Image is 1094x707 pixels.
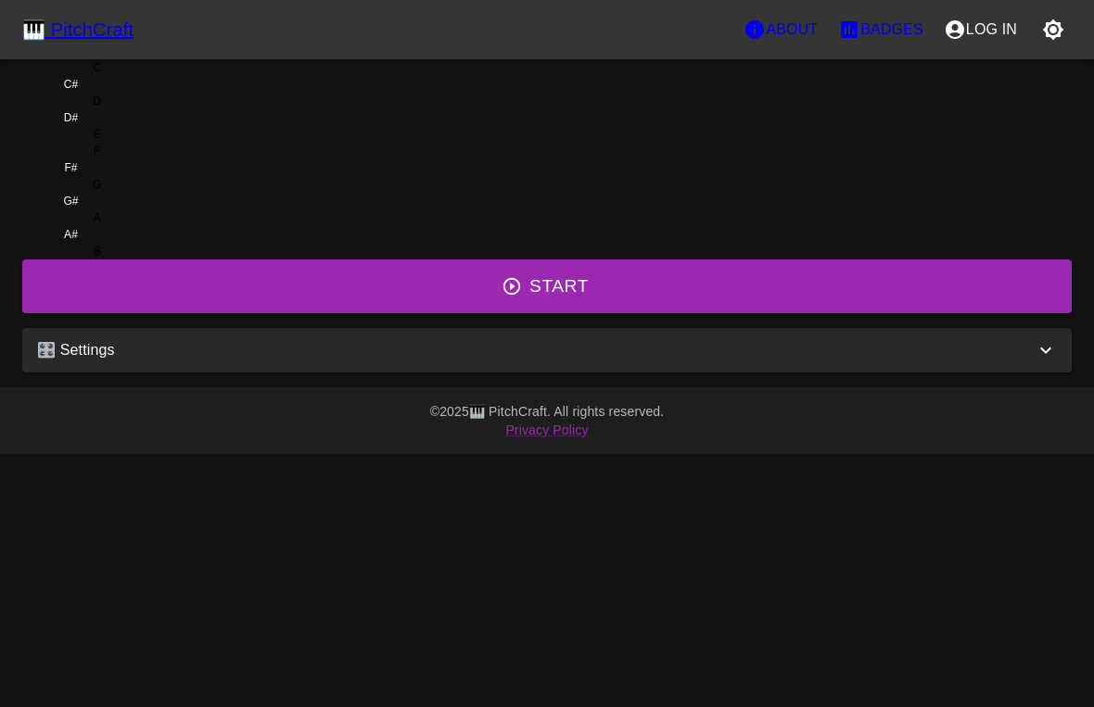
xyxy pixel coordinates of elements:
div: G# [63,193,78,209]
a: Privacy Policy [505,423,588,437]
button: Stats [828,11,934,48]
div: B [94,243,101,259]
div: C# [64,76,79,93]
p: About [766,19,818,41]
p: © 2025 🎹 PitchCraft. All rights reserved. [22,402,1072,421]
button: About [733,11,828,48]
button: account of current user [934,11,1027,48]
div: A [94,209,101,226]
button: Start [22,259,1072,313]
div: F [94,143,100,159]
div: G [93,176,101,193]
div: C [93,59,101,76]
div: E [94,126,101,143]
a: 🎹 PitchCraft [22,15,134,44]
div: A# [64,226,78,243]
p: Log In [966,19,1017,41]
div: D [93,93,101,109]
div: F# [64,159,77,176]
p: 🎛️ Settings [37,339,115,361]
p: Badges [860,19,923,41]
div: 🎛️ Settings [22,328,1072,372]
div: D# [64,109,79,126]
